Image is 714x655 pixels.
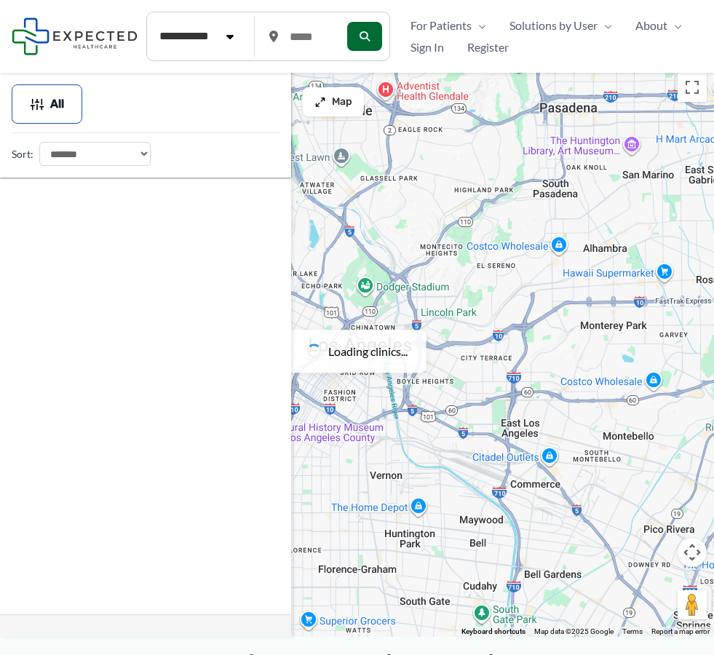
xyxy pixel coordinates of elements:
a: Terms (opens in new tab) [622,627,643,635]
span: Register [467,36,509,58]
a: For PatientsMenu Toggle [399,15,498,36]
img: Expected Healthcare Logo - side, dark font, small [12,17,138,55]
span: Map [332,96,352,108]
a: Solutions by UserMenu Toggle [498,15,624,36]
span: Menu Toggle [598,15,612,36]
img: Filter [30,97,44,111]
span: About [635,15,667,36]
button: Map camera controls [678,538,707,567]
span: Sign In [410,36,444,58]
button: Keyboard shortcuts [461,627,525,637]
button: Drag Pegman onto the map to open Street View [678,590,707,619]
label: Sort: [12,145,33,164]
span: Solutions by User [509,15,598,36]
span: All [50,99,64,109]
a: Report a map error [651,627,710,635]
span: Loading clinics... [328,341,408,362]
span: Map data ©2025 Google [534,627,614,635]
a: Register [456,36,520,58]
button: Map [303,87,364,116]
span: Menu Toggle [472,15,486,36]
button: Toggle fullscreen view [678,73,707,102]
a: AboutMenu Toggle [624,15,694,36]
span: Menu Toggle [667,15,682,36]
a: Sign In [399,36,456,58]
span: For Patients [410,15,472,36]
img: Maximize [314,96,326,108]
button: All [12,84,82,124]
